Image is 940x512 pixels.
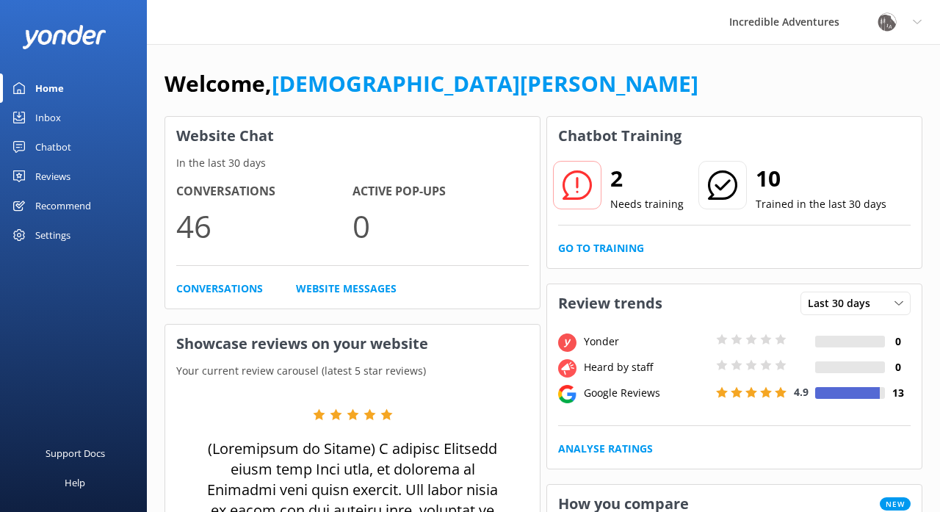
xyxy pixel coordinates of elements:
[46,439,105,468] div: Support Docs
[35,162,70,191] div: Reviews
[610,196,684,212] p: Needs training
[580,385,712,401] div: Google Reviews
[876,11,898,33] img: 834-1758036015.png
[885,359,911,375] h4: 0
[35,103,61,132] div: Inbox
[558,441,653,457] a: Analyse Ratings
[165,363,540,379] p: Your current review carousel (latest 5 star reviews)
[808,295,879,311] span: Last 30 days
[756,161,886,196] h2: 10
[580,359,712,375] div: Heard by staff
[35,73,64,103] div: Home
[352,201,529,250] p: 0
[885,333,911,350] h4: 0
[165,325,540,363] h3: Showcase reviews on your website
[164,66,698,101] h1: Welcome,
[35,132,71,162] div: Chatbot
[880,497,911,511] span: New
[580,333,712,350] div: Yonder
[558,240,644,256] a: Go to Training
[756,196,886,212] p: Trained in the last 30 days
[176,182,352,201] h4: Conversations
[165,155,540,171] p: In the last 30 days
[22,25,106,49] img: yonder-white-logo.png
[272,68,698,98] a: [DEMOGRAPHIC_DATA][PERSON_NAME]
[176,201,352,250] p: 46
[885,385,911,401] h4: 13
[296,281,397,297] a: Website Messages
[547,117,693,155] h3: Chatbot Training
[176,281,263,297] a: Conversations
[65,468,85,497] div: Help
[35,220,70,250] div: Settings
[165,117,540,155] h3: Website Chat
[794,385,809,399] span: 4.9
[610,161,684,196] h2: 2
[35,191,91,220] div: Recommend
[547,284,673,322] h3: Review trends
[352,182,529,201] h4: Active Pop-ups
